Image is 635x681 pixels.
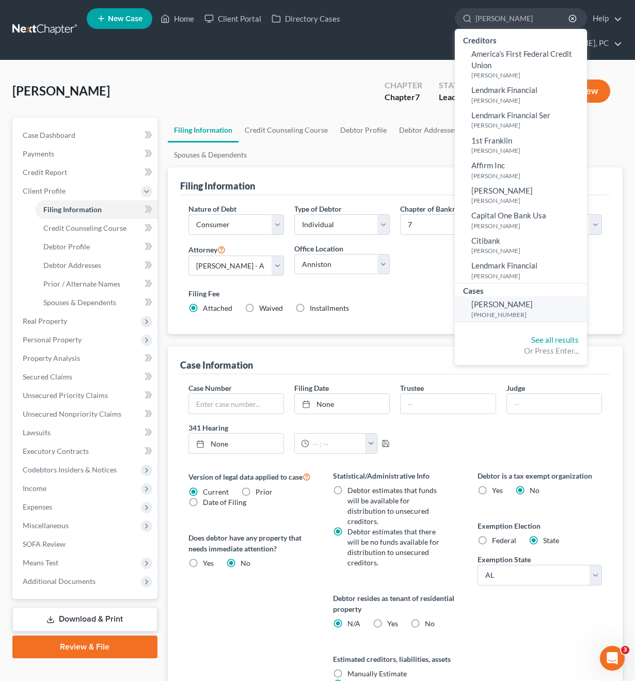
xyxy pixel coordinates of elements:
[475,9,570,28] input: Search by name...
[600,646,625,671] iframe: Intercom live chat
[188,470,312,483] label: Version of legal data applied to case
[108,15,142,23] span: New Case
[471,161,505,170] span: Affirm Inc
[23,391,108,400] span: Unsecured Priority Claims
[23,354,80,362] span: Property Analysis
[455,183,587,208] a: [PERSON_NAME][PERSON_NAME]
[471,71,584,80] small: [PERSON_NAME]
[14,423,157,442] a: Lawsuits
[168,142,253,167] a: Spouses & Dependents
[455,107,587,133] a: Lendmark Financial Ser[PERSON_NAME]
[183,422,395,433] label: 341 Hearing
[23,502,52,511] span: Expenses
[478,470,601,481] label: Debtor is a tax exempt organization
[23,447,89,455] span: Executory Contracts
[241,559,250,567] span: No
[400,383,424,393] label: Trustee
[387,619,398,628] span: Yes
[12,636,157,658] a: Review & File
[203,487,229,496] span: Current
[471,261,537,270] span: Lendmark Financial
[35,200,157,219] a: Filing Information
[507,394,601,414] input: --
[23,428,51,437] span: Lawsuits
[14,126,157,145] a: Case Dashboard
[471,211,546,220] span: Capital One Bank Usa
[385,80,422,91] div: Chapter
[471,136,512,145] span: 1st Franklin
[455,233,587,258] a: Citibank[PERSON_NAME]
[455,208,587,233] a: Capital One Bank Usa[PERSON_NAME]
[295,394,389,414] a: None
[439,91,469,103] div: Lead
[333,593,457,614] label: Debtor resides as tenant of residential property
[621,646,629,654] span: 3
[385,91,422,103] div: Chapter
[35,219,157,237] a: Credit Counseling Course
[23,558,58,567] span: Means Test
[189,434,283,453] a: None
[23,168,67,177] span: Credit Report
[43,224,126,232] span: Credit Counseling Course
[439,80,469,91] div: Status
[199,9,266,28] a: Client Portal
[43,298,116,307] span: Spouses & Dependents
[266,9,345,28] a: Directory Cases
[309,434,366,453] input: -- : --
[471,299,533,309] span: [PERSON_NAME]
[471,110,550,120] span: Lendmark Financial Ser
[294,203,342,214] label: Type of Debtor
[256,487,273,496] span: Prior
[310,304,349,312] span: Installments
[471,310,584,319] small: [PHONE_NUMBER]
[425,619,435,628] span: No
[400,203,473,214] label: Chapter of Bankruptcy
[14,163,157,182] a: Credit Report
[471,146,584,155] small: [PERSON_NAME]
[180,359,253,371] div: Case Information
[506,383,525,393] label: Judge
[530,486,539,495] span: No
[23,149,54,158] span: Payments
[463,345,579,356] div: Or Press Enter...
[347,486,437,526] span: Debtor estimates that funds will be available for distribution to unsecured creditors.
[588,9,622,28] a: Help
[478,520,601,531] label: Exemption Election
[294,243,343,254] label: Office Location
[35,293,157,312] a: Spouses & Dependents
[23,186,66,195] span: Client Profile
[23,484,46,493] span: Income
[23,335,82,344] span: Personal Property
[531,335,579,344] a: See all results
[14,145,157,163] a: Payments
[294,383,329,393] label: Filing Date
[203,498,246,506] span: Date of Filing
[259,304,283,312] span: Waived
[455,133,587,158] a: 1st Franklin[PERSON_NAME]
[393,118,463,142] a: Debtor Addresses
[333,470,457,481] label: Statistical/Administrative Info
[155,9,199,28] a: Home
[43,279,120,288] span: Prior / Alternate Names
[455,258,587,283] a: Lendmark Financial[PERSON_NAME]
[12,607,157,631] a: Download & Print
[188,288,602,299] label: Filing Fee
[455,283,587,296] div: Cases
[347,619,360,628] span: N/A
[543,536,559,545] span: State
[452,34,622,53] a: [PERSON_NAME] and [PERSON_NAME], PC
[23,409,121,418] span: Unsecured Nonpriority Claims
[455,33,587,46] div: Creditors
[455,157,587,183] a: Affirm Inc[PERSON_NAME]
[471,196,584,205] small: [PERSON_NAME]
[333,654,457,664] label: Estimated creditors, liabilities, assets
[43,205,102,214] span: Filing Information
[415,92,420,102] span: 7
[14,442,157,461] a: Executory Contracts
[23,521,69,530] span: Miscellaneous
[203,304,232,312] span: Attached
[23,316,67,325] span: Real Property
[471,96,584,105] small: [PERSON_NAME]
[189,394,283,414] input: Enter case number...
[188,243,226,256] label: Attorney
